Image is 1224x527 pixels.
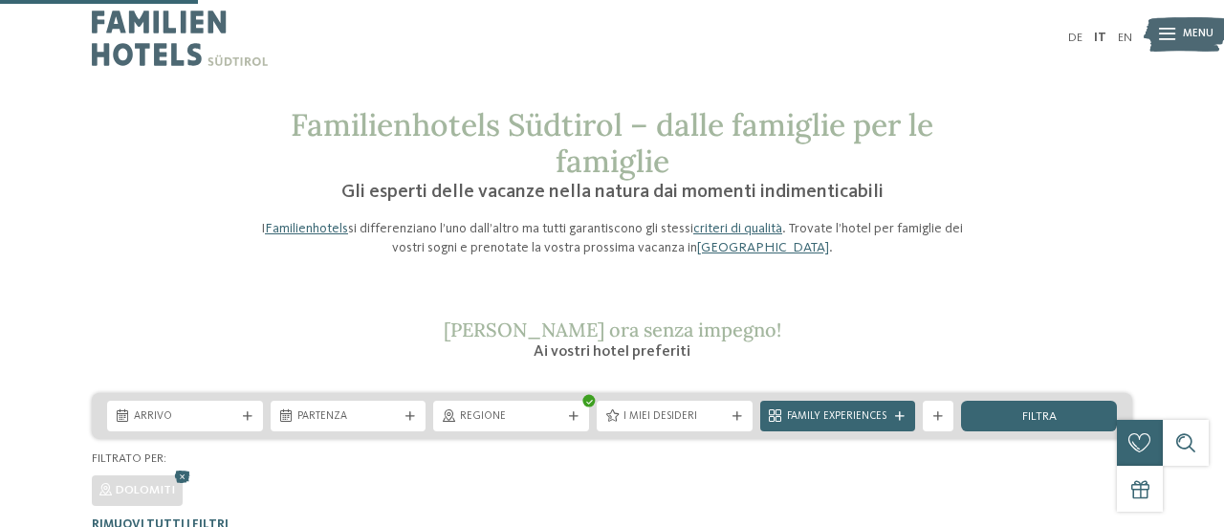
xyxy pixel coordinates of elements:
span: I miei desideri [623,409,726,425]
span: Arrivo [134,409,236,425]
a: [GEOGRAPHIC_DATA] [697,241,829,254]
a: criteri di qualità [693,222,782,235]
a: Familienhotels [265,222,348,235]
span: Regione [460,409,562,425]
span: Menu [1183,27,1213,42]
span: [PERSON_NAME] ora senza impegno! [444,318,781,341]
a: DE [1068,32,1082,44]
span: Filtrato per: [92,452,166,465]
span: filtra [1022,411,1057,424]
span: Partenza [297,409,400,425]
a: EN [1118,32,1132,44]
span: Family Experiences [787,409,889,425]
span: Dolomiti [116,484,175,496]
p: I si differenziano l’uno dall’altro ma tutti garantiscono gli stessi . Trovate l’hotel per famigl... [249,219,975,257]
span: Ai vostri hotel preferiti [534,344,690,360]
span: Gli esperti delle vacanze nella natura dai momenti indimenticabili [341,183,884,202]
span: Familienhotels Südtirol – dalle famiglie per le famiglie [291,105,933,181]
a: IT [1094,32,1106,44]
